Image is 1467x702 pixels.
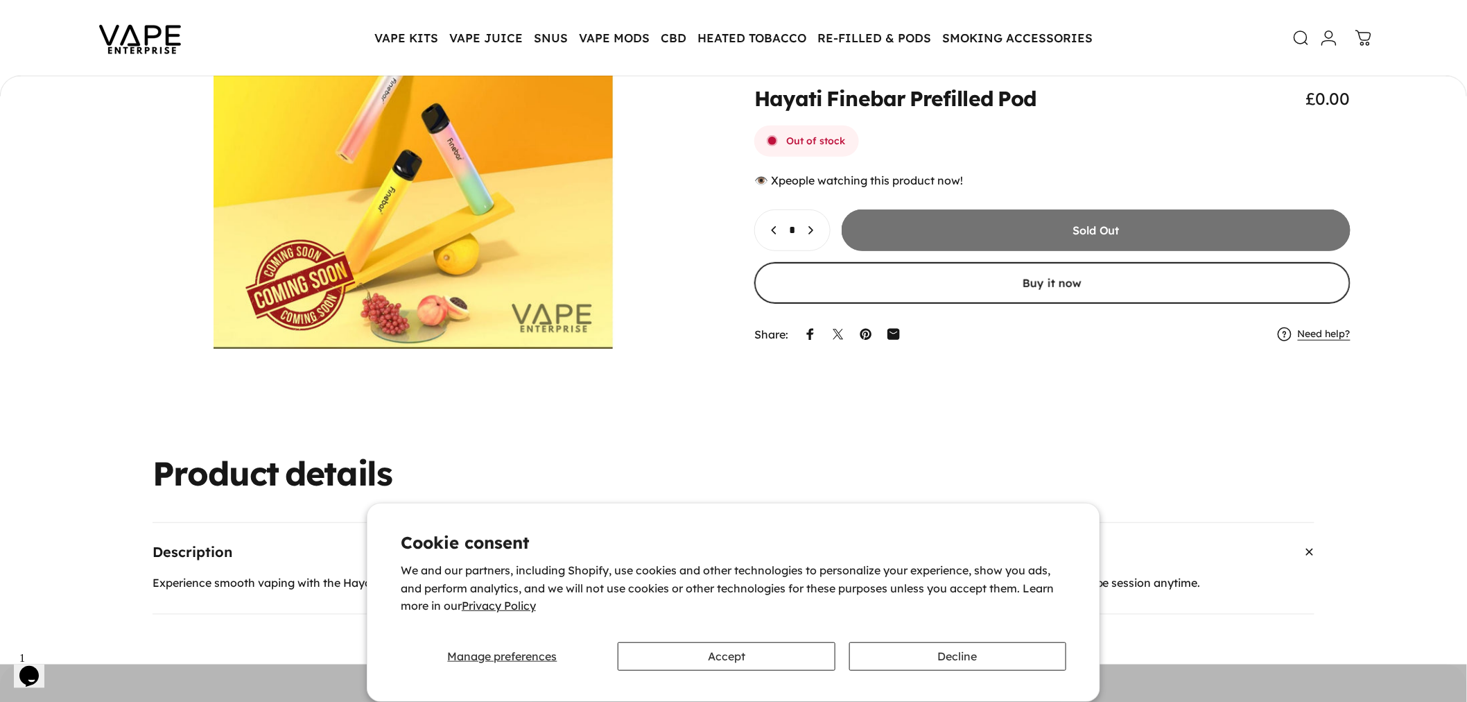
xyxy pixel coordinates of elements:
span: £0.00 [1306,87,1351,108]
summary: RE-FILLED & PODS [812,24,937,53]
animate-element: Prefilled [910,88,993,109]
summary: Description [153,523,1314,581]
summary: HEATED TOBACCO [692,24,812,53]
div: Domain Overview [53,82,124,91]
summary: SNUS [528,24,573,53]
div: 👁️ people watching this product now! [754,173,1351,187]
img: logo_orange.svg [22,22,33,33]
button: Decrease quantity for Hayati Finebar Prefilled Pod [755,210,787,250]
animate-element: Pod [998,88,1036,109]
button: Sold Out [842,209,1351,251]
img: tab_domain_overview_orange.svg [37,80,49,92]
button: Accept [618,642,835,671]
animate-element: Finebar [827,88,906,109]
span: Out of stock [786,135,845,147]
summary: CBD [655,24,692,53]
animate-element: details [286,456,392,490]
animate-element: Hayati [754,88,823,109]
iframe: chat widget [14,647,58,688]
div: Keywords by Traffic [153,82,234,91]
img: Vape Enterprise [78,6,202,71]
a: Need help? [1298,328,1351,341]
button: Increase quantity for Hayati Finebar Prefilled Pod [798,210,830,250]
button: Decline [849,642,1066,671]
p: Experience smooth vaping with the Hayati Finebar 2mL Prefilled Pod System. Stylish gradient desig... [153,574,1314,592]
button: Manage preferences [401,642,604,671]
p: We and our partners, including Shopify, use cookies and other technologies to personalize your ex... [401,562,1066,615]
div: v 4.0.25 [39,22,68,33]
div: Domain: [DOMAIN_NAME] [36,36,153,47]
summary: VAPE JUICE [444,24,528,53]
button: Buy it now [754,262,1351,304]
p: Share: [754,329,788,340]
summary: VAPE KITS [369,24,444,53]
summary: SMOKING ACCESSORIES [937,24,1098,53]
nav: Primary [369,24,1098,53]
a: 0 items [1348,23,1379,53]
summary: VAPE MODS [573,24,655,53]
img: tab_keywords_by_traffic_grey.svg [138,80,149,92]
a: Privacy Policy [462,599,536,613]
h2: Cookie consent [401,534,1066,551]
span: Manage preferences [448,649,557,663]
span: Description [153,545,232,559]
img: website_grey.svg [22,36,33,47]
animate-element: Product [153,456,279,490]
